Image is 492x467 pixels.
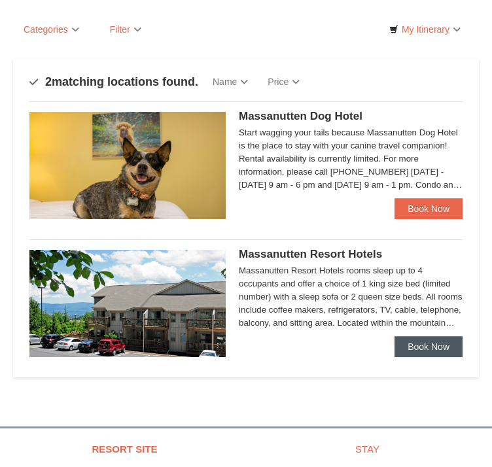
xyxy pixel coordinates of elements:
[239,248,382,260] span: Massanutten Resort Hotels
[203,69,258,95] a: Name
[29,112,226,219] img: 27428181-5-81c892a3.jpg
[395,336,463,357] a: Book Now
[13,20,90,39] a: Categories
[29,75,198,88] h4: matching locations found.
[239,126,463,192] div: Start wagging your tails because Massanutten Dog Hotel is the place to stay with your canine trav...
[45,75,52,88] span: 2
[258,69,309,95] a: Price
[239,264,463,330] div: Massanutten Resort Hotels rooms sleep up to 4 occupants and offer a choice of 1 king size bed (li...
[239,110,362,122] span: Massanutten Dog Hotel
[3,438,246,460] a: Resort Site
[395,198,463,219] a: Book Now
[99,20,152,39] a: Filter
[381,20,469,39] a: My Itinerary
[246,438,489,460] a: Stay
[29,250,226,357] img: 19219026-1-e3b4ac8e.jpg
